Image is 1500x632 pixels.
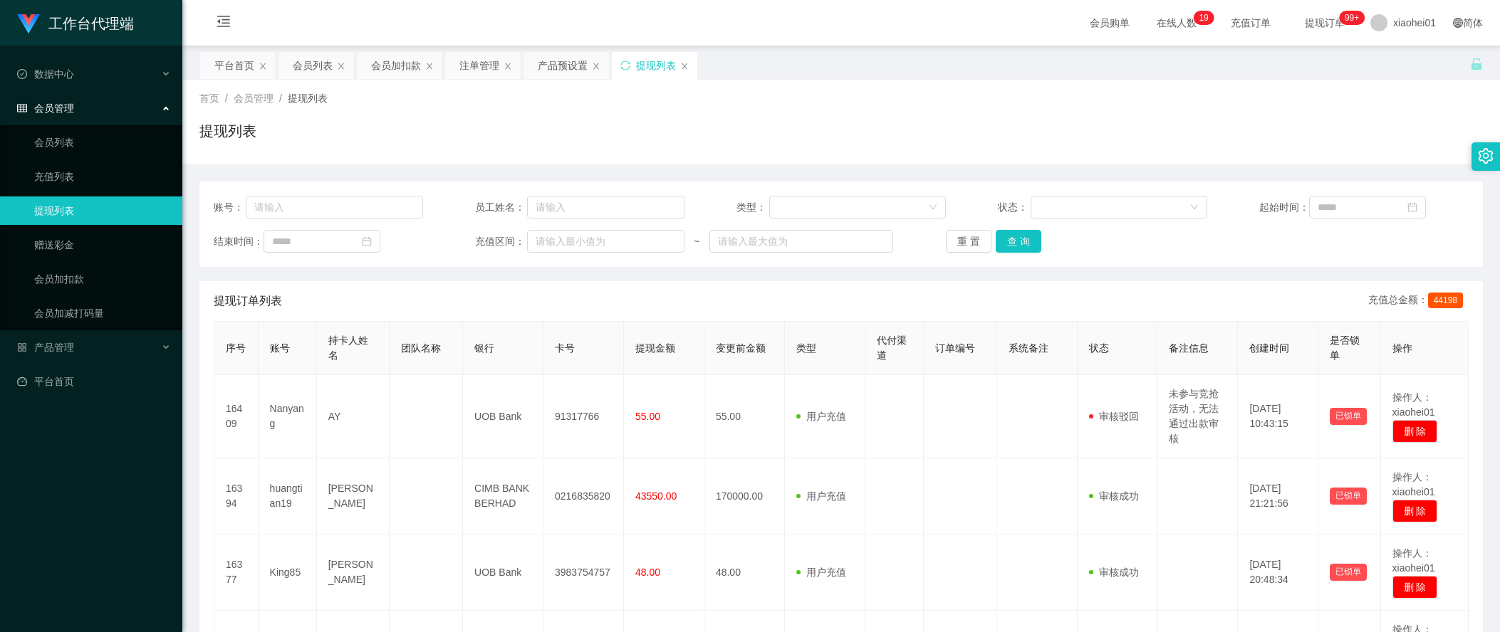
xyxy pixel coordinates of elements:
[877,335,907,361] span: 代付渠道
[475,234,527,249] span: 充值区间：
[17,14,40,34] img: logo.9652507e.png
[317,534,390,611] td: [PERSON_NAME]
[1169,342,1209,354] span: 备注信息
[293,52,333,79] div: 会员列表
[635,411,660,422] span: 55.00
[998,200,1031,215] span: 状态：
[1204,11,1209,25] p: 9
[34,128,171,157] a: 会员列表
[796,342,816,354] span: 类型
[1238,458,1318,534] td: [DATE] 21:21:56
[425,62,434,70] i: 图标: close
[704,375,785,458] td: 55.00
[592,62,600,70] i: 图标: close
[1392,342,1412,354] span: 操作
[796,567,846,578] span: 用户充值
[684,234,709,249] span: ~
[34,196,171,225] a: 提现列表
[1238,375,1318,458] td: [DATE] 10:43:15
[234,93,274,104] span: 会员管理
[34,299,171,327] a: 会员加减打码量
[1339,11,1365,25] sup: 941
[1330,488,1367,505] button: 已锁单
[796,490,846,502] span: 用户充值
[279,93,282,104] span: /
[636,52,676,79] div: 提现列表
[1224,18,1278,28] span: 充值订单
[1298,18,1352,28] span: 提现订单
[1190,203,1199,213] i: 图标: down
[199,1,248,46] i: 图标: menu-fold
[17,68,74,80] span: 数据中心
[34,162,171,191] a: 充值列表
[328,335,368,361] span: 持卡人姓名
[199,93,219,104] span: 首页
[555,342,575,354] span: 卡号
[463,534,543,611] td: UOB Bank
[1193,11,1214,25] sup: 19
[1428,293,1463,308] span: 44198
[17,69,27,79] i: 图标: check-circle-o
[1089,411,1139,422] span: 审核驳回
[538,52,588,79] div: 产品预设置
[259,375,317,458] td: Nanyang
[17,367,171,396] a: 图标: dashboard平台首页
[620,60,630,70] i: 图标: sync
[716,342,766,354] span: 变更前金额
[635,567,660,578] span: 48.00
[34,265,171,293] a: 会员加扣款
[17,102,74,114] span: 会员管理
[635,342,675,354] span: 提现金额
[317,375,390,458] td: AY
[1157,375,1238,458] td: 未参与竞抢活动，无法通过出款审核
[214,375,259,458] td: 16409
[504,62,512,70] i: 图标: close
[259,458,317,534] td: huangtian19
[704,534,785,611] td: 48.00
[1470,58,1483,70] i: 图标: unlock
[1259,200,1309,215] span: 起始时间：
[1089,490,1139,502] span: 审核成功
[259,62,267,70] i: 图标: close
[1392,391,1435,418] span: 操作人：xiaohei01
[475,200,527,215] span: 员工姓名：
[214,293,282,310] span: 提现订单列表
[371,52,421,79] div: 会员加扣款
[214,234,264,249] span: 结束时间：
[317,458,390,534] td: [PERSON_NAME]
[1009,342,1048,354] span: 系统备注
[1392,471,1435,497] span: 操作人：xiaohei01
[288,93,328,104] span: 提现列表
[929,203,937,213] i: 图标: down
[1392,547,1435,574] span: 操作人：xiaohei01
[1330,335,1360,361] span: 是否锁单
[34,231,171,259] a: 赠送彩金
[1368,293,1469,310] div: 充值总金额：
[1392,420,1438,443] button: 删 除
[1238,534,1318,611] td: [DATE] 20:48:34
[199,120,256,142] h1: 提现列表
[474,342,494,354] span: 银行
[1089,567,1139,578] span: 审核成功
[709,230,894,253] input: 请输入最大值为
[527,196,684,218] input: 请输入
[1330,408,1367,425] button: 已锁单
[1392,576,1438,599] button: 删 除
[17,342,74,353] span: 产品管理
[463,458,543,534] td: CIMB BANK BERHAD
[1150,18,1204,28] span: 在线人数
[17,103,27,113] i: 图标: table
[527,230,684,253] input: 请输入最小值为
[459,52,499,79] div: 注单管理
[796,411,846,422] span: 用户充值
[935,342,975,354] span: 订单编号
[463,375,543,458] td: UOB Bank
[246,196,423,218] input: 请输入
[635,490,677,502] span: 43550.00
[680,62,689,70] i: 图标: close
[1407,202,1417,212] i: 图标: calendar
[1089,342,1109,354] span: 状态
[996,230,1041,253] button: 查 询
[401,342,441,354] span: 团队名称
[704,458,785,534] td: 170000.00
